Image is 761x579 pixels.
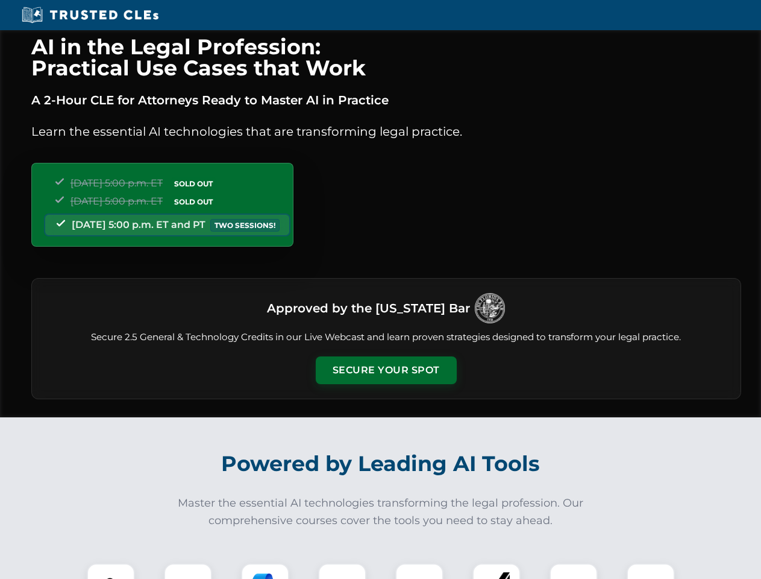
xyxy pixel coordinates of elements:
h1: AI in the Legal Profession: Practical Use Cases that Work [31,36,741,78]
h2: Powered by Leading AI Tools [47,443,715,485]
h3: Approved by the [US_STATE] Bar [267,297,470,319]
p: A 2-Hour CLE for Attorneys Ready to Master AI in Practice [31,90,741,110]
p: Secure 2.5 General & Technology Credits in our Live Webcast and learn proven strategies designed ... [46,331,726,344]
span: SOLD OUT [170,177,217,190]
span: [DATE] 5:00 p.m. ET [70,177,163,189]
span: SOLD OUT [170,195,217,208]
span: [DATE] 5:00 p.m. ET [70,195,163,207]
img: Trusted CLEs [18,6,162,24]
p: Master the essential AI technologies transforming the legal profession. Our comprehensive courses... [170,495,592,530]
p: Learn the essential AI technologies that are transforming legal practice. [31,122,741,141]
img: Logo [475,293,505,323]
button: Secure Your Spot [316,356,457,384]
